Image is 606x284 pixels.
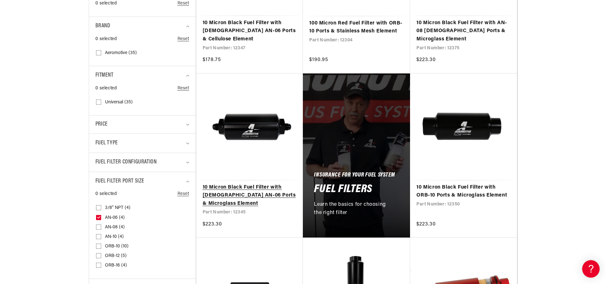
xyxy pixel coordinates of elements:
span: 3/8" NPT (4) [105,205,130,211]
span: 0 selected [95,85,117,92]
span: ORB-12 (5) [105,253,127,259]
span: Fuel Type [95,139,118,148]
a: Brushless Fuel Pumps [6,130,121,140]
a: Reset [178,36,189,43]
span: 0 selected [95,36,117,43]
a: 10 Micron Black Fuel Filter with ORB-10 Ports & Microglass Element [416,184,511,200]
a: Getting Started [6,54,121,64]
a: Carbureted Fuel Pumps [6,90,121,100]
span: ORB-16 (4) [105,263,127,268]
span: Price [95,120,108,129]
summary: Price [95,115,189,134]
span: Brand [95,22,110,31]
span: Aeromotive (35) [105,50,137,56]
a: 10 Micron Black Fuel Filter with [DEMOGRAPHIC_DATA] AN-06 Ports & Microglass Element [203,184,297,208]
summary: Fuel Filter Port Size (0 selected) [95,172,189,191]
summary: Fuel Type (0 selected) [95,134,189,153]
a: 340 Stealth Fuel Pumps [6,120,121,130]
p: Learn the basics for choosing the right filter [314,201,392,217]
span: Universal (35) [105,100,133,105]
span: Fitment [95,71,114,80]
summary: Fitment (0 selected) [95,66,189,85]
span: AN-10 (4) [105,234,124,240]
a: Reset [178,85,189,92]
a: POWERED BY ENCHANT [87,183,122,189]
span: AN-06 (4) [105,215,125,221]
div: General [6,44,121,50]
span: 0 selected [95,190,117,197]
button: Contact Us [6,170,121,181]
div: Frequently Asked Questions [6,70,121,76]
summary: Fuel Filter Configuration (0 selected) [95,153,189,172]
span: Fuel Filter Port Size [95,177,145,186]
a: 100 Micron Red Fuel Filter with ORB-10 Ports & Stainless Mesh Element [309,19,404,36]
a: 10 Micron Black Fuel Filter with AN-08 [DEMOGRAPHIC_DATA] Ports & Microglass Element [416,19,511,44]
span: Fuel Filter Configuration [95,158,157,167]
span: AN-08 (4) [105,225,125,230]
summary: Brand (0 selected) [95,17,189,36]
a: 10 Micron Black Fuel Filter with [DEMOGRAPHIC_DATA] AN-06 Ports & Cellulose Element [203,19,297,44]
a: Reset [178,190,189,197]
a: EFI Regulators [6,80,121,90]
h2: Fuel Filters [314,184,373,195]
a: Carbureted Regulators [6,100,121,110]
a: EFI Fuel Pumps [6,110,121,120]
h5: Insurance For Your Fuel System [314,173,395,178]
span: ORB-10 (10) [105,244,129,249]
